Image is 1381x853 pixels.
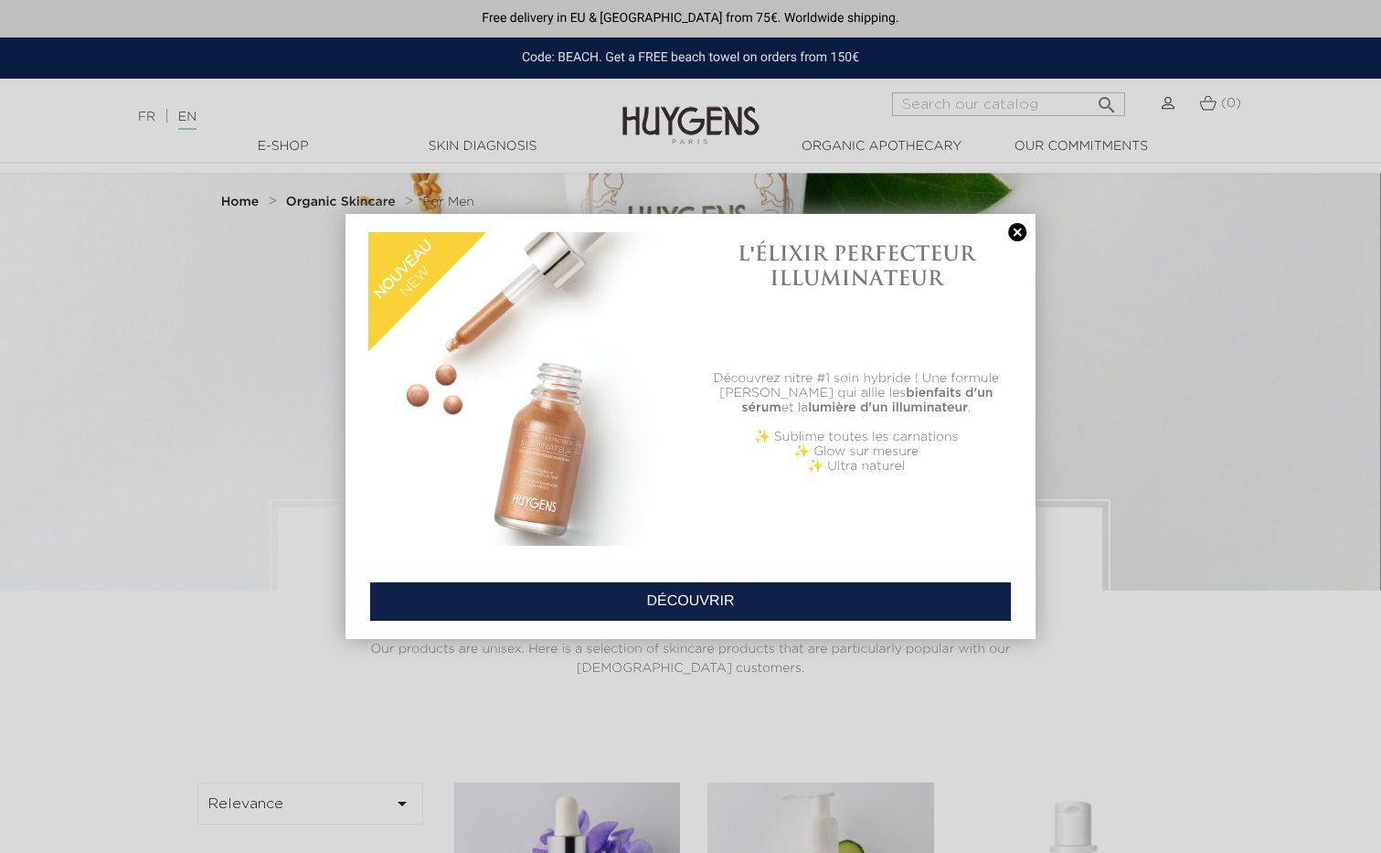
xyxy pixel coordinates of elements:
b: bienfaits d'un sérum [742,387,993,414]
a: DÉCOUVRIR [369,581,1013,622]
p: ✨ Glow sur mesure [700,444,1014,459]
h1: L'ÉLIXIR PERFECTEUR ILLUMINATEUR [700,241,1014,290]
p: ✨ Ultra naturel [700,459,1014,474]
p: Découvrez nitre #1 soin hybride ! Une formule [PERSON_NAME] qui allie les et la . [700,371,1014,415]
b: lumière d'un illuminateur [808,401,968,414]
p: ✨ Sublime toutes les carnations [700,430,1014,444]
